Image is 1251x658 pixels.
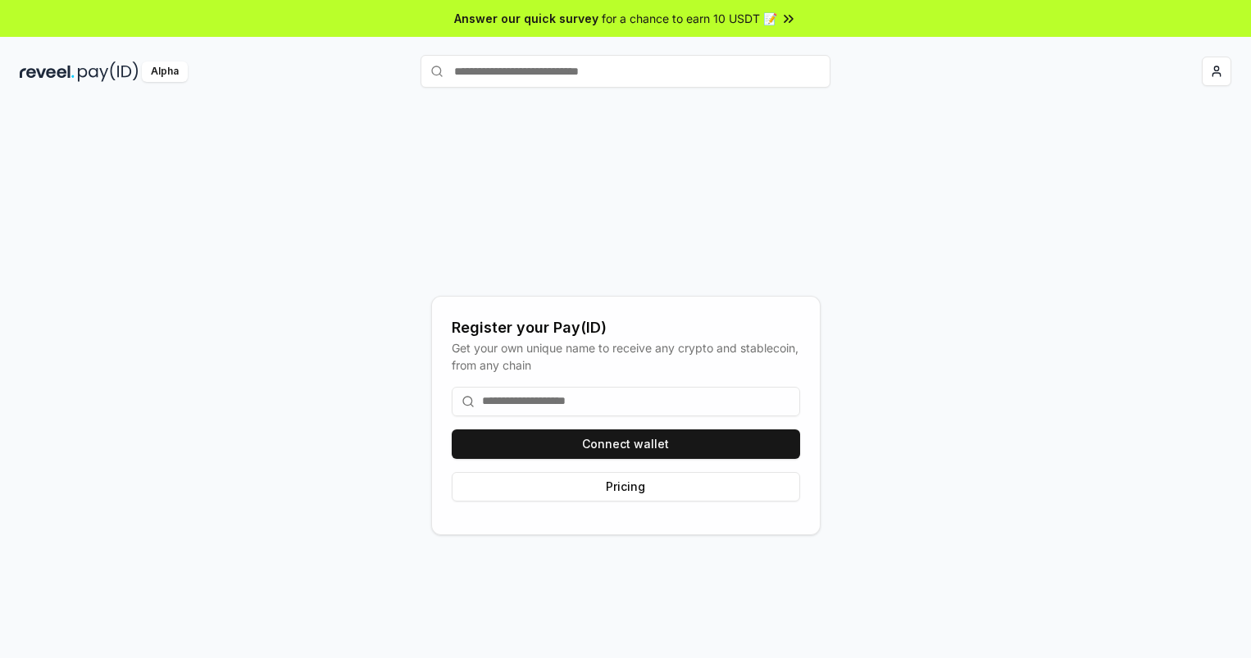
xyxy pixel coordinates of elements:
span: for a chance to earn 10 USDT 📝 [602,10,777,27]
img: reveel_dark [20,61,75,82]
div: Register your Pay(ID) [452,316,800,339]
button: Connect wallet [452,429,800,459]
img: pay_id [78,61,139,82]
div: Alpha [142,61,188,82]
button: Pricing [452,472,800,501]
div: Get your own unique name to receive any crypto and stablecoin, from any chain [452,339,800,374]
span: Answer our quick survey [454,10,598,27]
